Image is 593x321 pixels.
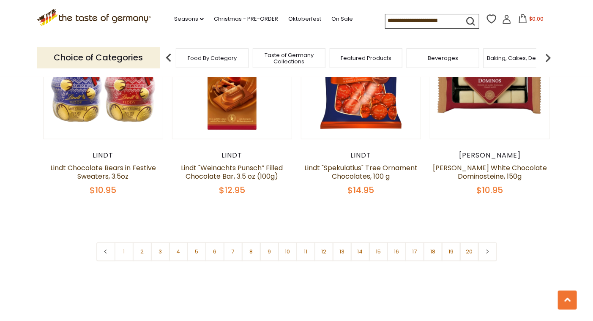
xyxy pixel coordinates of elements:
a: Lindt Chocolate Bears in Festive Sweaters, 3.5oz [50,163,156,182]
a: 6 [205,242,224,261]
span: $14.95 [348,185,374,196]
span: $0.00 [529,15,544,22]
a: 9 [260,242,279,261]
a: 7 [224,242,243,261]
a: 20 [460,242,479,261]
a: Seasons [174,14,204,24]
a: 3 [151,242,170,261]
a: 16 [387,242,406,261]
img: next arrow [540,49,557,66]
a: 10 [278,242,297,261]
span: $10.95 [477,185,503,196]
img: Lambertz White Chocolate Dominosteine, 150g [430,19,550,139]
a: Christmas - PRE-ORDER [214,14,278,24]
div: Lindt [43,152,164,160]
p: Choice of Categories [37,47,160,68]
a: Featured Products [341,55,391,61]
a: 2 [133,242,152,261]
a: 17 [405,242,424,261]
a: Lindt "Spekulatius" Tree Ornament Chocolates, 100 g [304,163,418,182]
a: 1 [115,242,134,261]
a: 18 [424,242,443,261]
a: On Sale [331,14,353,24]
a: 13 [333,242,352,261]
img: Lindt "Weinachts Punsch” Filled Chocolate Bar, 3.5 oz (100g) [172,19,292,139]
div: [PERSON_NAME] [430,152,550,160]
img: Lindt "Spekulatius" Tree Ornament Chocolates, 100 g [301,19,421,139]
a: Oktoberfest [288,14,321,24]
a: Baking, Cakes, Desserts [487,55,553,61]
a: 4 [169,242,188,261]
span: $12.95 [219,185,245,196]
a: 14 [351,242,370,261]
a: 12 [314,242,333,261]
div: Lindt [301,152,421,160]
span: $10.95 [90,185,116,196]
img: previous arrow [160,49,177,66]
a: Lindt "Weinachts Punsch” Filled Chocolate Bar, 3.5 oz (100g) [181,163,283,182]
a: 11 [296,242,315,261]
button: $0.00 [513,14,549,27]
a: 15 [369,242,388,261]
a: 8 [242,242,261,261]
a: 5 [187,242,206,261]
a: Food By Category [188,55,237,61]
a: Beverages [428,55,458,61]
a: [PERSON_NAME] White Chocolate Dominosteine, 150g [433,163,547,182]
img: Lindt Chocolate Bears in Festive Sweaters, 3.5oz [44,19,163,139]
a: 19 [442,242,461,261]
a: Taste of Germany Collections [255,52,323,65]
div: Lindt [172,152,292,160]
